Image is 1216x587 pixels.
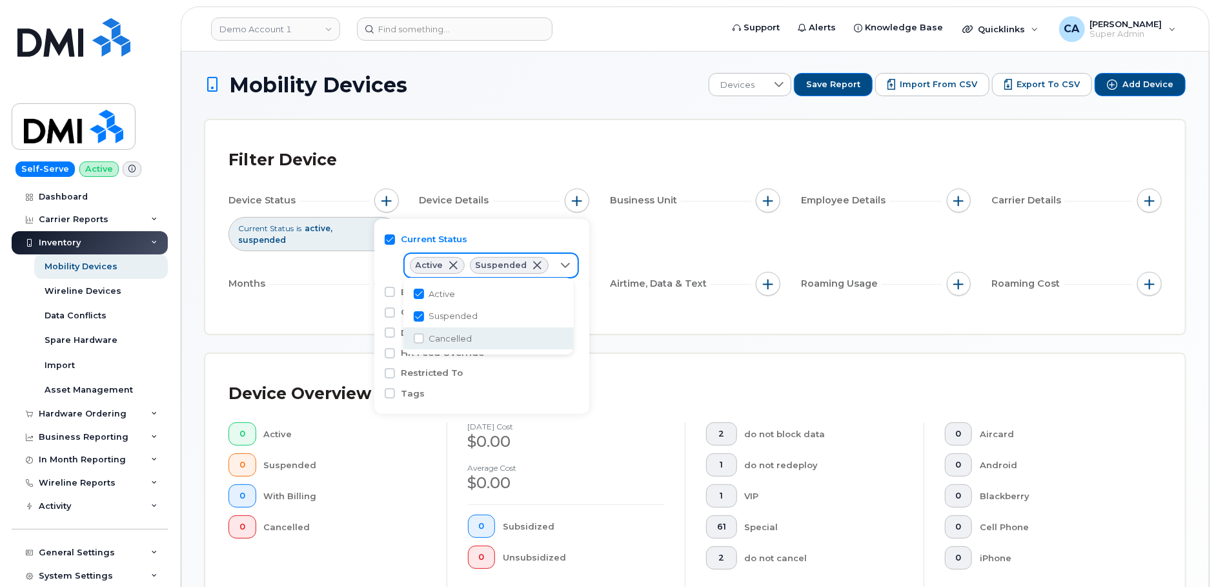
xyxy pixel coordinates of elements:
span: Cancelled [429,333,472,345]
span: Device Status [228,194,299,207]
button: 0 [228,484,256,508]
button: 0 [945,422,973,446]
span: Export to CSV [1017,79,1080,90]
button: 2 [706,546,737,570]
li: Suspended [403,305,574,327]
button: 0 [945,453,973,477]
button: 0 [228,422,256,446]
span: Roaming Cost [991,277,1064,291]
div: With Billing [264,484,426,508]
span: Roaming Usage [801,277,882,291]
span: Devices [709,74,767,97]
div: do not redeploy [745,453,903,477]
div: iPhone [980,546,1141,570]
label: Billing Status [401,286,462,298]
span: Carrier Details [991,194,1065,207]
ul: Option List [403,278,574,355]
span: Save Report [806,79,860,90]
div: do not cancel [745,546,903,570]
button: 61 [706,515,737,539]
div: Special [745,515,903,539]
div: Suspended [264,453,426,477]
span: 0 [955,553,961,563]
span: Suspended [429,310,478,322]
span: Device Details [420,194,493,207]
span: 2 [717,429,726,439]
div: Active [264,422,426,446]
span: 0 [955,429,961,439]
div: Blackberry [980,484,1141,508]
span: suspended [238,235,286,245]
span: 0 [478,552,484,562]
button: Add Device [1095,73,1186,96]
span: 0 [239,429,245,439]
div: Filter Device [228,143,337,177]
li: Active [403,283,574,305]
span: 0 [955,491,961,501]
div: Device Overview [228,377,371,411]
span: 1 [717,460,726,470]
button: 0 [228,515,256,539]
div: VIP [745,484,903,508]
div: Aircard [980,422,1141,446]
span: Active [429,288,456,300]
label: HR Feed Override [401,347,485,359]
span: Airtime, Data & Text [610,277,711,291]
span: Current Status [238,223,294,234]
label: Tags [401,387,425,400]
span: 0 [955,522,961,532]
button: 1 [706,453,737,477]
span: 0 [239,460,245,470]
label: Call Forwarding [401,306,476,318]
div: Cancelled [264,515,426,539]
button: 0 [468,515,496,538]
span: 0 [239,522,245,532]
div: $0.00 [468,431,665,453]
span: Business Unit [610,194,681,207]
label: Current Status [401,233,468,245]
button: 0 [945,546,973,570]
div: do not block data [745,422,903,446]
button: Save Report [794,73,873,96]
label: Restricted To [401,367,463,379]
span: Suspended [476,262,527,269]
li: Cancelled [403,327,574,350]
span: Mobility Devices [229,74,407,96]
div: Android [980,453,1141,477]
h4: [DATE] cost [468,422,665,431]
span: 0 [239,491,245,501]
span: active [305,223,332,233]
button: 2 [706,422,737,446]
span: 1 [717,491,726,501]
span: Add Device [1122,79,1173,90]
button: 0 [468,546,496,569]
button: 0 [945,515,973,539]
button: 0 [945,484,973,508]
span: 0 [478,521,484,531]
div: Cell Phone [980,515,1141,539]
label: Data Block [401,327,452,339]
div: Unsubsidized [503,546,664,569]
div: $0.00 [468,472,665,494]
span: Months [228,277,269,291]
span: 0 [955,460,961,470]
span: 61 [717,522,726,532]
div: Subsidized [503,515,664,538]
span: Import from CSV [900,79,977,90]
span: is [296,223,301,234]
span: 2 [717,553,726,563]
button: 1 [706,484,737,508]
button: 0 [228,453,256,477]
button: Import from CSV [875,73,989,96]
span: Employee Details [801,194,889,207]
h4: Average cost [468,464,665,472]
span: Active [416,262,443,269]
button: Export to CSV [992,73,1092,96]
